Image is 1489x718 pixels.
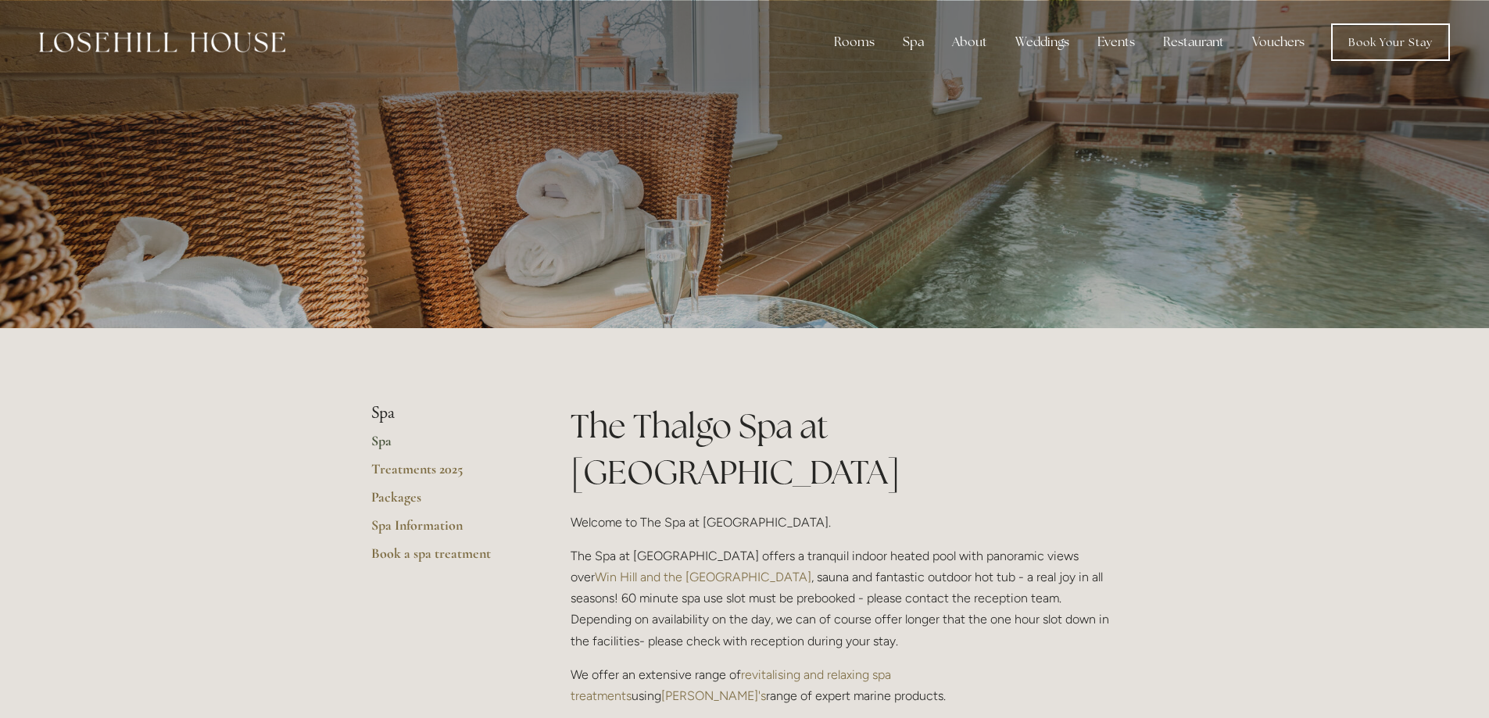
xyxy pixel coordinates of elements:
a: Spa Information [371,516,521,545]
div: Restaurant [1151,27,1237,58]
a: Win Hill and the [GEOGRAPHIC_DATA] [595,570,811,584]
a: Book Your Stay [1331,23,1450,61]
h1: The Thalgo Spa at [GEOGRAPHIC_DATA] [571,403,1119,495]
div: About [940,27,1000,58]
div: Weddings [1003,27,1082,58]
a: Vouchers [1240,27,1317,58]
div: Rooms [821,27,887,58]
p: The Spa at [GEOGRAPHIC_DATA] offers a tranquil indoor heated pool with panoramic views over , sau... [571,545,1119,652]
a: Book a spa treatment [371,545,521,573]
li: Spa [371,403,521,423]
a: Spa [371,432,521,460]
div: Spa [890,27,936,58]
a: [PERSON_NAME]'s [661,688,766,703]
img: Losehill House [39,32,285,52]
div: Events [1085,27,1147,58]
p: Welcome to The Spa at [GEOGRAPHIC_DATA]. [571,512,1119,533]
a: Treatments 2025 [371,460,521,488]
a: Packages [371,488,521,516]
p: We offer an extensive range of using range of expert marine products. [571,664,1119,706]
